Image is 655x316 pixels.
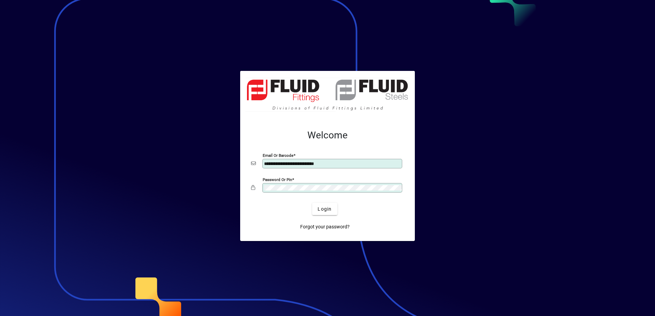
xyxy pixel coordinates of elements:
mat-label: Email or Barcode [263,153,293,158]
mat-label: Password or Pin [263,177,292,182]
span: Forgot your password? [300,223,350,230]
h2: Welcome [251,130,404,141]
button: Login [312,203,337,215]
span: Login [318,206,332,213]
a: Forgot your password? [297,221,352,233]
